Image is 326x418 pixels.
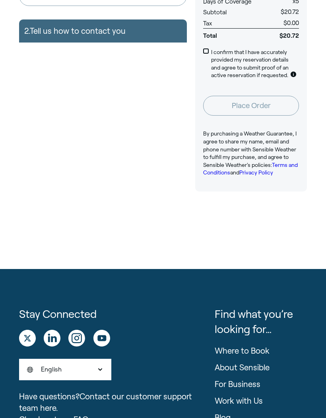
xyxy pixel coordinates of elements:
span: Total [203,28,266,40]
span: $0.00 [283,19,299,26]
h1: Stay Connected [19,307,204,322]
iframe: Customer reviews powered by Trustpilot [195,203,307,258]
a: Contact our customer support team here. [19,392,192,412]
button: Place Order [203,96,299,116]
span: $20.72 [281,8,299,15]
span: Subtotal [203,9,227,15]
span: Tax [203,20,212,27]
a: About Sensible [215,363,270,372]
p: I confirm that I have accurately provided my reservation details and agree to submit proof of an ... [211,48,299,79]
a: For Business [215,380,260,389]
a: Where to Book [215,346,270,355]
a: Privacy Policy [239,169,273,176]
span: $20.72 [266,28,299,40]
a: Work with Us [215,397,263,405]
p: Have questions? [19,391,204,414]
p: Find what you’re looking for… [215,307,307,337]
span: English [27,365,62,374]
p: By purchasing a Weather Guarantee, I agree to share my name, email and phone number with Sensible... [203,130,299,177]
